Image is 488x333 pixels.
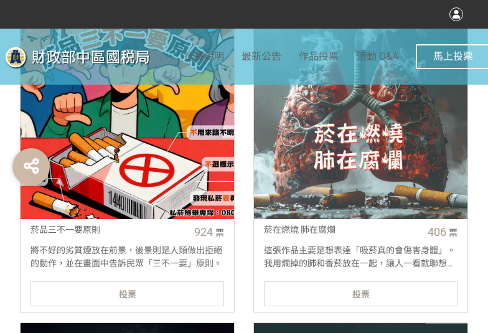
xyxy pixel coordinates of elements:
span: 406 [428,225,446,238]
a: 活動 Q&A [357,29,398,85]
span: 924 [194,225,213,238]
div: 這張作品主要是想表達「吸菸真的會傷害身體」。我用爛掉的肺和香菸放在一起，讓人一看就聯想到抽菸會讓肺壞掉。比起單純用文字說明，用圖像直接呈現更有衝擊感，也能讓人更快理解菸害的嚴重性。希望看到這張圖... [254,244,467,269]
div: 菸品三不一要原則 [30,223,185,237]
span: 票 [215,228,224,238]
span: 投票 [119,289,136,299]
span: 馬上投票 [433,50,473,62]
span: 活動 Q&A [357,50,398,62]
span: 比賽說明 [184,50,224,62]
a: 菸品三不一要原則924票將不好的劣質煙放在前景，後景則是人類做出拒絕的動作，並在畫面中告訴民眾「三不一要」原則。投票 [20,5,235,313]
span: 作品投票 [299,50,339,62]
span: 最新公告 [242,50,281,62]
a: 菸在燃燒 肺在腐爛406票這張作品主要是想表達「吸菸真的會傷害身體」。我用爛掉的肺和香菸放在一起，讓人一看就聯想到抽菸會讓肺壞掉。比起單純用文字說明，用圖像直接呈現更有衝擊感，也能讓人更快理解菸... [253,5,468,313]
div: 菸在燃燒 肺在腐爛 [264,223,419,237]
span: 投票 [352,289,370,299]
span: 票 [449,228,457,238]
a: 作品投票 [299,29,339,85]
a: 比賽說明 [184,29,224,85]
a: 最新公告 [242,29,281,85]
div: 將不好的劣質煙放在前景，後景則是人類做出拒絕的動作，並在畫面中告訴民眾「三不一要」原則。 [21,244,234,269]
